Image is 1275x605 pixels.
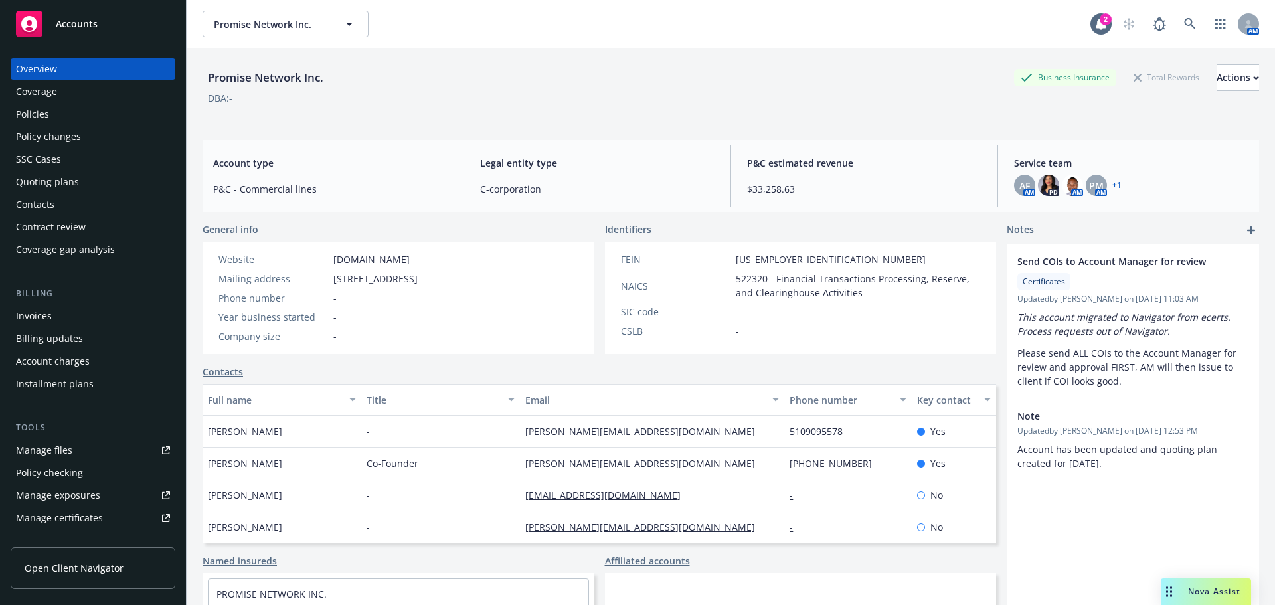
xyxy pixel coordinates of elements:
[790,393,891,407] div: Phone number
[333,253,410,266] a: [DOMAIN_NAME]
[16,171,79,193] div: Quoting plans
[11,194,175,215] a: Contacts
[216,588,327,600] a: PROMISE NETWORK INC.
[25,561,124,575] span: Open Client Navigator
[520,384,784,416] button: Email
[218,329,328,343] div: Company size
[1161,578,1177,605] div: Drag to move
[930,456,946,470] span: Yes
[16,440,72,461] div: Manage files
[930,520,943,534] span: No
[218,252,328,266] div: Website
[11,81,175,102] a: Coverage
[525,457,766,470] a: [PERSON_NAME][EMAIL_ADDRESS][DOMAIN_NAME]
[480,156,715,170] span: Legal entity type
[16,126,81,147] div: Policy changes
[16,149,61,170] div: SSC Cases
[11,305,175,327] a: Invoices
[1014,156,1248,170] span: Service team
[218,272,328,286] div: Mailing address
[1188,586,1240,597] span: Nova Assist
[1019,179,1030,193] span: AF
[1023,276,1065,288] span: Certificates
[203,554,277,568] a: Named insureds
[1017,346,1248,388] p: Please send ALL COIs to the Account Manager for review and approval FIRST, AM will then issue to ...
[480,182,715,196] span: C-corporation
[16,239,115,260] div: Coverage gap analysis
[1017,425,1248,437] span: Updated by [PERSON_NAME] on [DATE] 12:53 PM
[747,156,981,170] span: P&C estimated revenue
[208,393,341,407] div: Full name
[1007,244,1259,398] div: Send COIs to Account Manager for reviewCertificatesUpdatedby [PERSON_NAME] on [DATE] 11:03 AMThis...
[361,384,520,416] button: Title
[11,351,175,372] a: Account charges
[367,393,500,407] div: Title
[605,554,690,568] a: Affiliated accounts
[525,521,766,533] a: [PERSON_NAME][EMAIL_ADDRESS][DOMAIN_NAME]
[16,194,54,215] div: Contacts
[208,488,282,502] span: [PERSON_NAME]
[367,488,370,502] span: -
[1017,311,1233,337] em: This account migrated to Navigator from ecerts. Process requests out of Navigator.
[16,104,49,125] div: Policies
[11,373,175,394] a: Installment plans
[621,279,730,293] div: NAICS
[367,424,370,438] span: -
[736,252,926,266] span: [US_EMPLOYER_IDENTIFICATION_NUMBER]
[11,104,175,125] a: Policies
[16,373,94,394] div: Installment plans
[917,393,976,407] div: Key contact
[736,305,739,319] span: -
[1207,11,1234,37] a: Switch app
[16,216,86,238] div: Contract review
[1007,222,1034,238] span: Notes
[1089,179,1104,193] span: PM
[525,425,766,438] a: [PERSON_NAME][EMAIL_ADDRESS][DOMAIN_NAME]
[11,485,175,506] a: Manage exposures
[1161,578,1251,605] button: Nova Assist
[11,507,175,529] a: Manage certificates
[333,329,337,343] span: -
[208,456,282,470] span: [PERSON_NAME]
[621,324,730,338] div: CSLB
[1062,175,1083,196] img: photo
[214,17,329,31] span: Promise Network Inc.
[16,58,57,80] div: Overview
[16,485,100,506] div: Manage exposures
[1116,11,1142,37] a: Start snowing
[1127,69,1206,86] div: Total Rewards
[16,462,83,483] div: Policy checking
[218,310,328,324] div: Year business started
[16,351,90,372] div: Account charges
[1243,222,1259,238] a: add
[790,521,804,533] a: -
[11,328,175,349] a: Billing updates
[203,384,361,416] button: Full name
[367,456,418,470] span: Co-Founder
[203,69,329,86] div: Promise Network Inc.
[912,384,996,416] button: Key contact
[11,462,175,483] a: Policy checking
[525,489,691,501] a: [EMAIL_ADDRESS][DOMAIN_NAME]
[213,156,448,170] span: Account type
[605,222,651,236] span: Identifiers
[1112,181,1122,189] a: +1
[208,520,282,534] span: [PERSON_NAME]
[1017,409,1214,423] span: Note
[790,457,883,470] a: [PHONE_NUMBER]
[736,272,981,300] span: 522320 - Financial Transactions Processing, Reserve, and Clearinghouse Activities
[11,421,175,434] div: Tools
[16,305,52,327] div: Invoices
[333,291,337,305] span: -
[16,507,103,529] div: Manage certificates
[790,425,853,438] a: 5109095578
[11,171,175,193] a: Quoting plans
[11,149,175,170] a: SSC Cases
[784,384,911,416] button: Phone number
[56,19,98,29] span: Accounts
[747,182,981,196] span: $33,258.63
[16,328,83,349] div: Billing updates
[1017,254,1214,268] span: Send COIs to Account Manager for review
[1007,398,1259,481] div: NoteUpdatedby [PERSON_NAME] on [DATE] 12:53 PMAccount has been updated and quoting plan created f...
